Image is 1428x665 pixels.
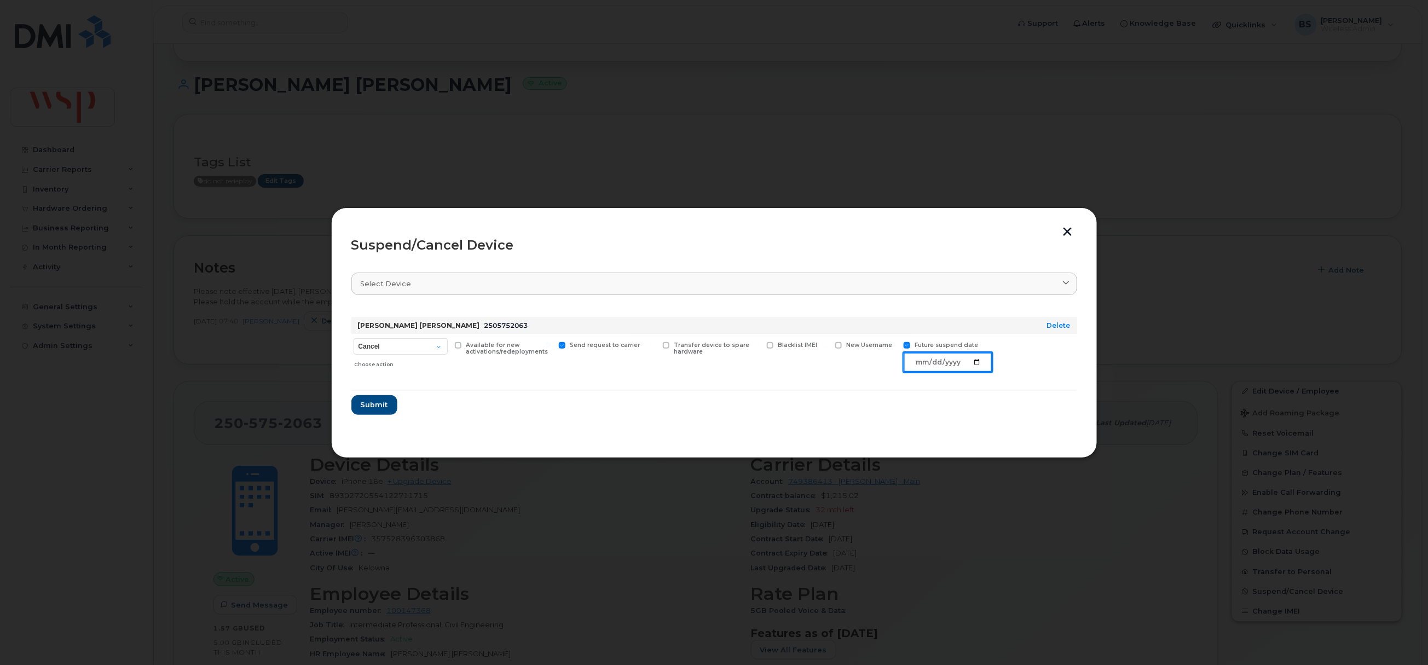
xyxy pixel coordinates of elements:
input: Send request to carrier [546,342,551,348]
input: Future suspend date [891,342,896,348]
span: Send request to carrier [570,342,640,349]
div: Choose action [354,356,447,369]
div: Suspend/Cancel Device [351,239,1077,252]
a: Delete [1047,321,1071,329]
a: Select device [351,273,1077,295]
input: Blacklist IMEI [754,342,759,348]
span: 2505752063 [484,321,528,329]
button: Submit [351,395,397,415]
span: Blacklist IMEI [778,342,817,349]
strong: [PERSON_NAME] [PERSON_NAME] [358,321,480,329]
input: Available for new activations/redeployments [442,342,447,348]
span: Future suspend date [915,342,978,349]
span: Available for new activations/redeployments [466,342,548,356]
span: Transfer device to spare hardware [674,342,749,356]
span: New Username [846,342,892,349]
input: Transfer device to spare hardware [650,342,655,348]
input: New Username [822,342,828,348]
span: Select device [361,279,412,289]
span: Submit [361,400,388,410]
